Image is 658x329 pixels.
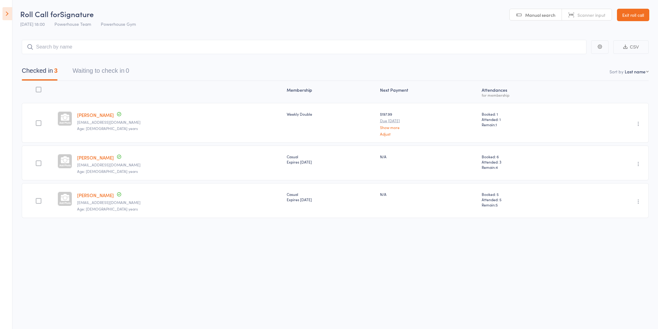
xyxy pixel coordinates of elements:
[577,12,605,18] span: Scanner input
[609,68,623,75] label: Sort by
[77,192,114,198] a: [PERSON_NAME]
[77,163,281,167] small: cindylfisher@gmail.com
[482,202,577,207] span: Remain:
[287,192,375,202] div: Casual
[482,192,577,197] span: Booked: 5
[77,112,114,118] a: [PERSON_NAME]
[482,111,577,117] span: Booked: 1
[287,111,375,117] div: Weekly Double
[617,9,649,21] a: Exit roll call
[22,40,586,54] input: Search by name
[380,192,477,197] div: N/A
[126,67,129,74] div: 0
[525,12,555,18] span: Manual search
[380,154,477,159] div: N/A
[625,68,646,75] div: Last name
[380,132,477,136] a: Adjust
[77,206,138,211] span: Age: [DEMOGRAPHIC_DATA] years
[482,93,577,97] div: for membership
[60,9,94,19] span: Signature
[20,21,45,27] span: [DATE] 18:00
[54,21,91,27] span: Powerhouse Team
[77,200,281,205] small: bolton3@iinet.net.au
[378,84,480,100] div: Next Payment
[77,120,281,124] small: mpbolton4@gmail.com
[380,118,477,123] small: Due [DATE]
[287,197,375,202] div: Expires [DATE]
[77,169,138,174] span: Age: [DEMOGRAPHIC_DATA] years
[284,84,378,100] div: Membership
[380,125,477,129] a: Show more
[479,84,579,100] div: Atten­dances
[613,40,649,54] button: CSV
[287,159,375,165] div: Expires [DATE]
[482,154,577,159] span: Booked: 6
[380,111,477,136] div: $197.99
[482,117,577,122] span: Attended: 1
[482,159,577,165] span: Attended: 3
[287,154,375,165] div: Casual
[482,165,577,170] span: Remain:
[496,122,497,127] span: 1
[77,154,114,161] a: [PERSON_NAME]
[77,126,138,131] span: Age: [DEMOGRAPHIC_DATA] years
[101,21,136,27] span: Powerhouse Gym
[482,197,577,202] span: Attended: 5
[22,64,58,81] button: Checked in3
[54,67,58,74] div: 3
[482,122,577,127] span: Remain:
[20,9,60,19] span: Roll Call for
[72,64,129,81] button: Waiting to check in0
[496,202,498,207] span: 5
[496,165,498,170] span: 4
